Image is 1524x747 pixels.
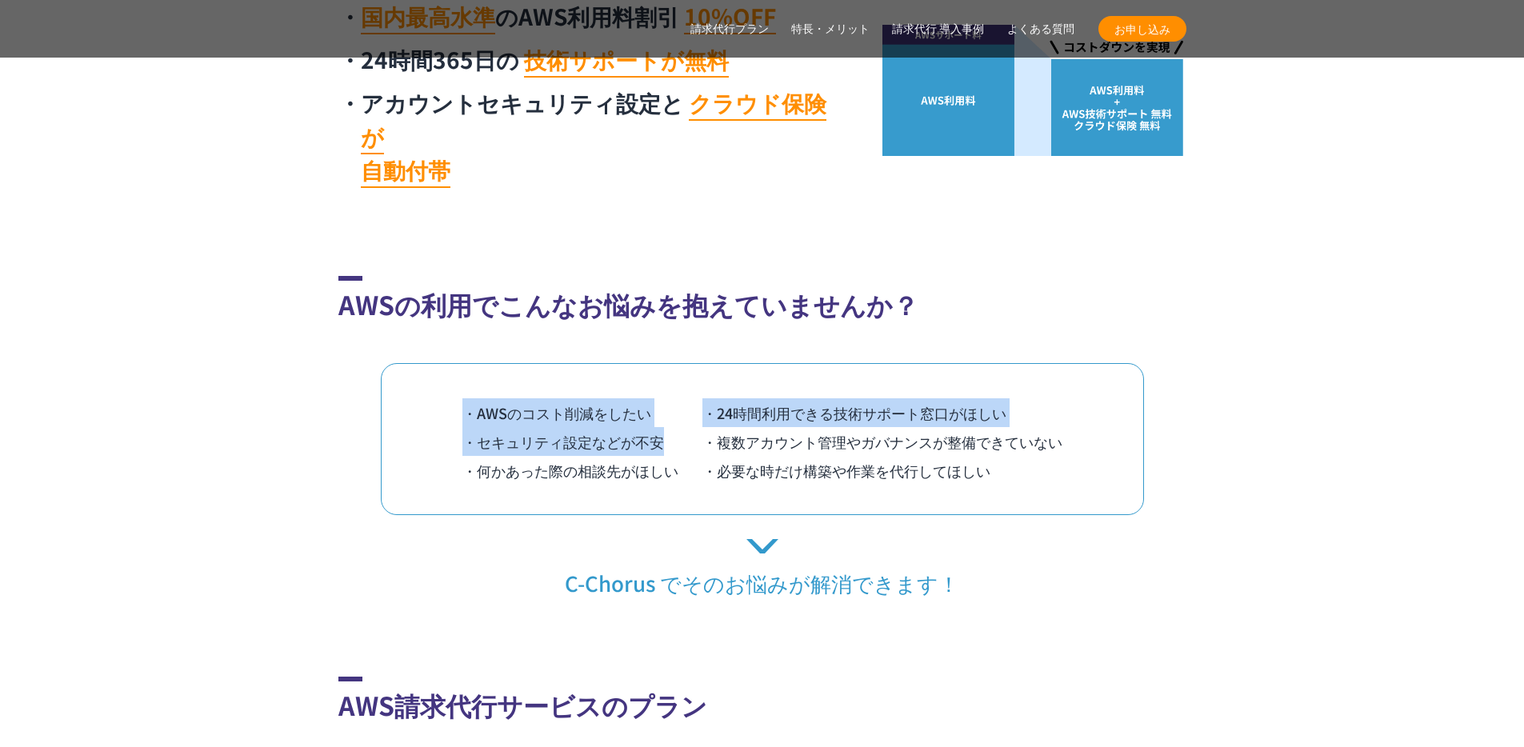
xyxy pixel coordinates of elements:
[338,276,1186,323] h2: AWSの利用でこんなお悩みを抱えていませんか？
[702,427,1062,456] li: ・複数アカウント管理やガバナンスが整備できていない
[702,456,1062,485] li: ・必要な時だけ構築や作業を代行してほしい
[462,427,702,456] li: ・セキュリティ設定などが不安
[690,21,769,38] a: 請求代行プラン
[1098,21,1186,38] span: お申し込み
[338,677,1186,724] h2: AWS請求代行サービスのプラン
[791,21,870,38] a: 特長・メリット
[1007,21,1074,38] a: よくある質問
[338,539,1186,597] p: C-Chorus でそのお悩みが解消できます！
[361,86,826,188] mark: クラウド保険が 自動付帯
[882,25,1186,157] img: AWS請求代行で大幅な割引が実現できる仕組み
[462,398,702,427] li: ・AWSのコスト削減をしたい
[1098,16,1186,42] a: お申し込み
[892,21,985,38] a: 請求代行 導入事例
[338,86,842,186] li: アカウントセキュリティ設定と
[702,398,1062,427] li: ・24時間利用できる技術サポート窓口がほしい
[524,43,729,78] mark: 技術サポートが無料
[462,456,702,485] li: ・何かあった際の相談先がほしい
[338,42,842,76] li: 24時間365日の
